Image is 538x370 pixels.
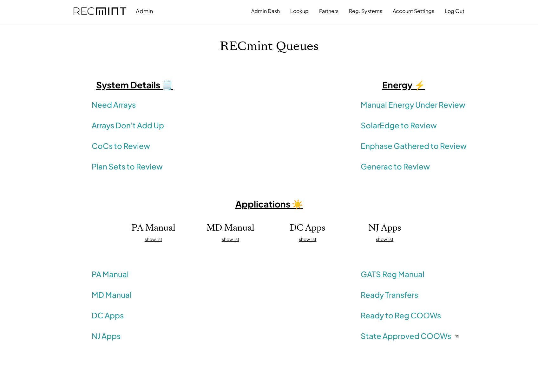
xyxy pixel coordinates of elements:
[290,223,325,233] h2: DC Apps
[92,141,150,151] a: CoCs to Review
[222,236,239,242] u: show list
[299,236,316,242] u: show list
[92,269,129,280] a: PA Manual
[92,290,132,300] a: MD Manual
[145,236,162,242] u: show list
[92,310,124,321] a: DC Apps
[220,39,318,54] h1: RECmint Queues
[361,290,418,300] a: Ready Transfers
[393,5,434,17] button: Account Settings
[361,269,424,280] a: GATS Reg Manual
[131,223,175,233] h2: PA Manual
[361,161,430,172] a: Generac to Review
[361,331,451,341] a: State Approved COOWs
[324,79,483,91] h3: Energy ⚡
[74,7,126,15] img: recmint-logotype%403x.png
[251,5,280,17] button: Admin Dash
[361,99,465,110] a: Manual Energy Under Review
[136,7,153,15] div: Admin
[55,79,214,91] h3: System Details 🗒️
[290,5,309,17] button: Lookup
[368,223,401,233] h2: NJ Apps
[319,5,338,17] button: Partners
[361,310,441,321] a: Ready to Reg COOWs
[376,236,393,242] u: show list
[92,161,163,172] a: Plan Sets to Review
[92,331,121,341] a: NJ Apps
[361,141,467,151] a: Enphase Gathered to Review
[207,223,254,233] h2: MD Manual
[349,5,382,17] button: Reg. Systems
[445,5,464,17] button: Log Out
[92,99,136,110] a: Need Arrays
[361,120,437,131] a: SolarEdge to Review
[454,334,459,339] h1: 🐄
[92,120,164,131] a: Arrays Don't Add Up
